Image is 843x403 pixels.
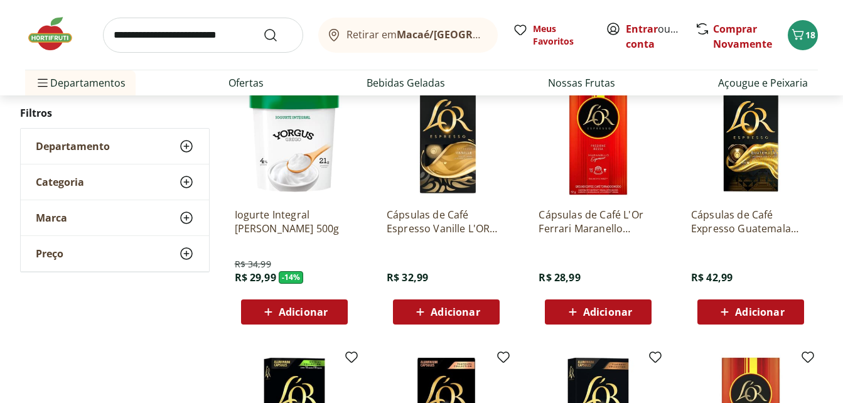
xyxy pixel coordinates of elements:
[788,20,818,50] button: Carrinho
[21,129,209,164] button: Departamento
[626,22,695,51] a: Criar conta
[279,271,304,284] span: - 14 %
[513,23,591,48] a: Meus Favoritos
[539,78,658,198] img: Cápsulas de Café L'Or Ferrari Maranello Espresso com 10 Unidades
[346,29,485,40] span: Retirar em
[318,18,498,53] button: Retirar emMacaé/[GEOGRAPHIC_DATA]
[35,68,50,98] button: Menu
[20,100,210,126] h2: Filtros
[367,75,445,90] a: Bebidas Geladas
[626,21,682,51] span: ou
[626,22,658,36] a: Entrar
[103,18,303,53] input: search
[21,236,209,271] button: Preço
[35,68,126,98] span: Departamentos
[36,140,110,153] span: Departamento
[431,307,480,317] span: Adicionar
[548,75,615,90] a: Nossas Frutas
[697,299,804,325] button: Adicionar
[583,307,632,317] span: Adicionar
[691,78,810,198] img: Cápsulas de Café Expresso Guatemala L'OR 52g
[397,28,537,41] b: Macaé/[GEOGRAPHIC_DATA]
[21,200,209,235] button: Marca
[539,208,658,235] a: Cápsulas de Café L'Or Ferrari Maranello Espresso com 10 Unidades
[691,271,733,284] span: R$ 42,99
[235,78,354,198] img: Iogurte Integral Yorgus Grego 500g
[718,75,808,90] a: Açougue e Peixaria
[539,271,580,284] span: R$ 28,99
[21,164,209,200] button: Categoria
[545,299,652,325] button: Adicionar
[263,28,293,43] button: Submit Search
[713,22,772,51] a: Comprar Novamente
[36,176,84,188] span: Categoria
[36,247,63,260] span: Preço
[805,29,815,41] span: 18
[241,299,348,325] button: Adicionar
[387,271,428,284] span: R$ 32,99
[25,15,88,53] img: Hortifruti
[235,208,354,235] a: Iogurte Integral [PERSON_NAME] 500g
[387,78,506,198] img: Cápsulas de Café Espresso Vanille L'OR 52g
[235,258,271,271] span: R$ 34,99
[533,23,591,48] span: Meus Favoritos
[691,208,810,235] a: Cápsulas de Café Expresso Guatemala L'OR 52g
[36,212,67,224] span: Marca
[393,299,500,325] button: Adicionar
[228,75,264,90] a: Ofertas
[235,271,276,284] span: R$ 29,99
[279,307,328,317] span: Adicionar
[387,208,506,235] a: Cápsulas de Café Espresso Vanille L'OR 52g
[735,307,784,317] span: Adicionar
